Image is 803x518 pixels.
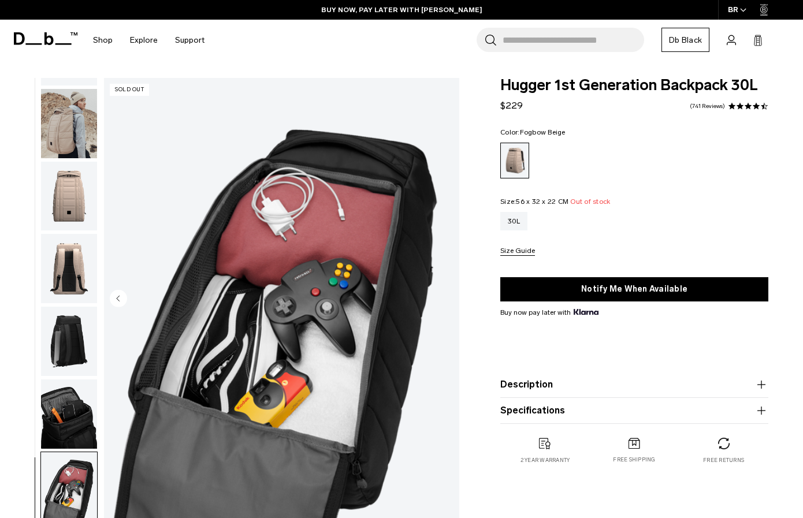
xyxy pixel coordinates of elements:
[500,143,529,178] a: Fogbow Beige
[500,307,598,318] span: Buy now pay later with
[500,277,768,301] button: Notify Me When Available
[521,456,570,464] p: 2 year warranty
[40,306,98,377] button: TheStrom30LBackpack-1_1_79231938-d77d-427b-b693-26aa109154d4.png
[500,129,566,136] legend: Color:
[500,212,527,230] a: 30L
[321,5,482,15] a: BUY NOW, PAY LATER WITH [PERSON_NAME]
[41,234,97,303] img: strom30L-12.png
[40,233,98,304] button: strom30L-12.png
[500,378,768,392] button: Description
[41,307,97,376] img: TheStrom30LBackpack-1_1_79231938-d77d-427b-b693-26aa109154d4.png
[130,20,158,61] a: Explore
[175,20,205,61] a: Support
[520,128,566,136] span: Fogbow Beige
[500,404,768,418] button: Specifications
[500,100,523,111] span: $229
[570,197,610,206] span: Out of stock
[84,20,213,61] nav: Main Navigation
[41,162,97,231] img: strom30L-22.png
[703,456,744,464] p: Free returns
[110,290,127,310] button: Previous slide
[41,379,97,449] img: TheStrom30LBackpack-13_1_f0d1048c-e097-469d-ac68-c9e797c9cdf4.png
[110,84,149,96] p: Sold Out
[500,247,535,256] button: Size Guide
[500,198,610,205] legend: Size:
[41,89,97,158] img: Hugger30L_8685b9cd-c39f-49f1-8d5b-0acfe6f0f474.png
[613,456,655,464] p: Free shipping
[574,309,598,315] img: {"height" => 20, "alt" => "Klarna"}
[40,161,98,232] button: strom30L-22.png
[93,20,113,61] a: Shop
[690,103,725,109] a: 741 reviews
[500,78,768,93] span: Hugger 1st Generation Backpack 30L
[516,197,568,206] span: 56 x 32 x 22 CM
[661,28,709,52] a: Db Black
[40,379,98,449] button: TheStrom30LBackpack-13_1_f0d1048c-e097-469d-ac68-c9e797c9cdf4.png
[40,88,98,159] button: Hugger30L_8685b9cd-c39f-49f1-8d5b-0acfe6f0f474.png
